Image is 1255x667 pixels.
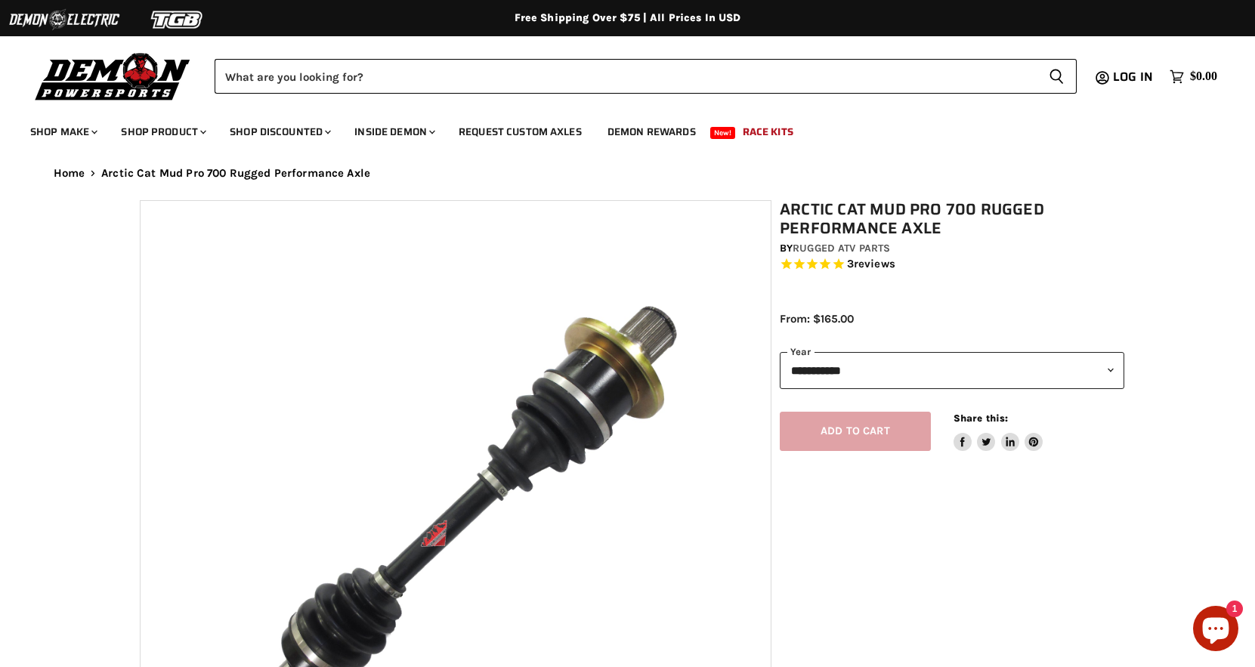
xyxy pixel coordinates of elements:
form: Product [215,59,1077,94]
a: Rugged ATV Parts [793,242,890,255]
select: year [780,352,1124,389]
div: by [780,240,1124,257]
nav: Breadcrumbs [23,167,1232,180]
span: Rated 5.0 out of 5 stars 3 reviews [780,257,1124,273]
img: Demon Powersports [30,49,196,103]
a: Race Kits [731,116,805,147]
span: $0.00 [1190,69,1217,84]
input: Search [215,59,1037,94]
span: Share this: [954,412,1008,424]
a: Request Custom Axles [447,116,593,147]
div: Free Shipping Over $75 | All Prices In USD [23,11,1232,25]
aside: Share this: [954,412,1043,452]
a: Inside Demon [343,116,444,147]
span: New! [710,127,736,139]
a: Shop Make [19,116,107,147]
span: Log in [1113,67,1153,86]
a: Home [54,167,85,180]
span: Arctic Cat Mud Pro 700 Rugged Performance Axle [101,167,370,180]
span: 3 reviews [847,258,895,271]
a: Shop Product [110,116,215,147]
img: Demon Electric Logo 2 [8,5,121,34]
span: reviews [854,258,895,271]
h1: Arctic Cat Mud Pro 700 Rugged Performance Axle [780,200,1124,238]
span: From: $165.00 [780,312,854,326]
a: $0.00 [1162,66,1225,88]
a: Log in [1106,70,1162,84]
a: Shop Discounted [218,116,340,147]
button: Search [1037,59,1077,94]
img: TGB Logo 2 [121,5,234,34]
a: Demon Rewards [596,116,707,147]
inbox-online-store-chat: Shopify online store chat [1189,606,1243,655]
ul: Main menu [19,110,1213,147]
